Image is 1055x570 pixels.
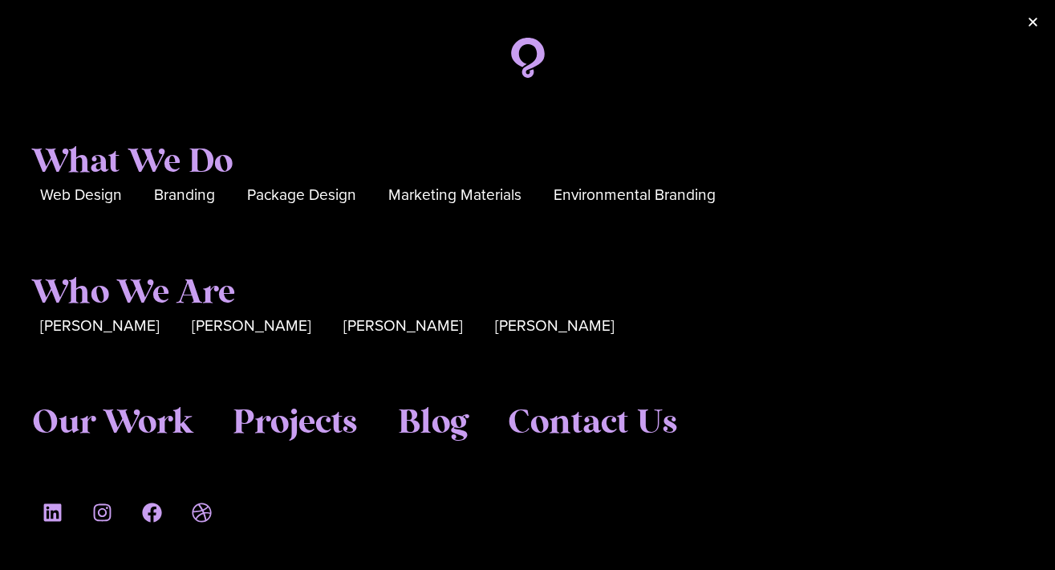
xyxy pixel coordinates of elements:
[154,183,215,208] a: Branding
[40,183,122,208] a: Web Design
[247,183,356,208] a: Package Design
[192,314,311,339] a: [PERSON_NAME]
[233,403,358,443] a: Projects
[40,314,160,339] a: [PERSON_NAME]
[1027,16,1039,28] a: Close
[398,403,468,443] a: Blog
[495,314,615,339] a: [PERSON_NAME]
[508,403,678,443] a: Contact Us
[343,314,463,339] a: [PERSON_NAME]
[32,273,235,313] a: Who We Are
[554,183,716,208] a: Environmental Branding
[388,183,521,208] a: Marketing Materials
[32,403,193,443] a: Our Work
[32,142,233,182] a: What We Do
